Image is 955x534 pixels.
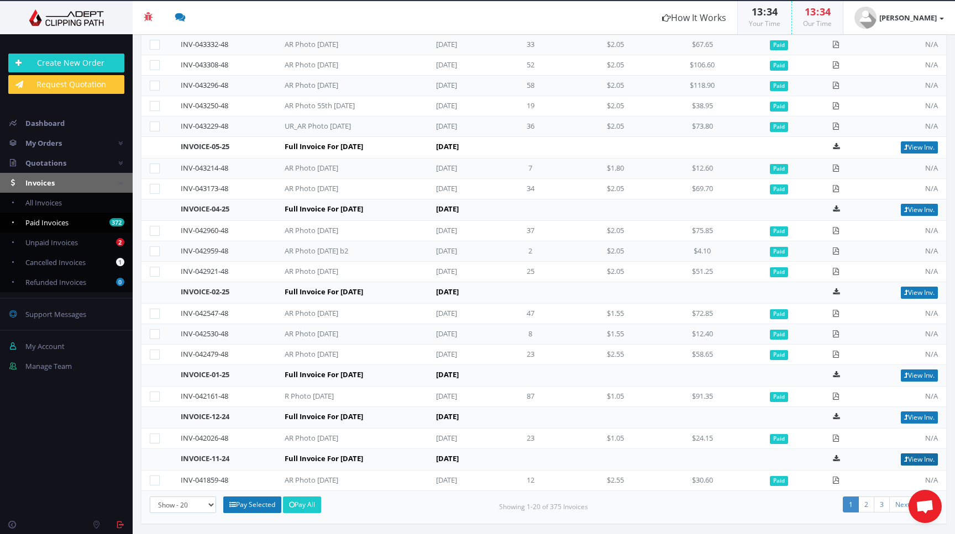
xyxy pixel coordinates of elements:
span: 34 [767,5,778,18]
td: N/A [860,387,946,407]
td: $24.15 [658,429,747,449]
span: Paid [770,184,788,194]
span: : [816,5,820,18]
td: Full Invoice For [DATE] [276,365,428,387]
span: Paid [770,309,788,319]
td: $2.05 [573,262,658,282]
a: View Inv. [901,204,938,216]
td: Full Invoice For [DATE] [276,449,428,470]
div: AR Photo [DATE] [285,349,395,359]
td: N/A [860,55,946,76]
a: [PERSON_NAME] [843,1,955,34]
td: [DATE] [428,345,487,365]
span: Paid [770,476,788,486]
div: AR Photo [DATE] [285,266,395,277]
td: $2.05 [573,241,658,262]
td: [DATE] [428,470,487,491]
span: Unpaid Invoices [25,237,78,247]
span: Paid [770,81,788,91]
span: Paid [770,267,788,277]
td: $69.70 [658,179,747,199]
a: How It Works [651,1,737,34]
td: 87 [488,387,574,407]
td: Full Invoice For [DATE] [276,282,428,304]
td: $12.60 [658,158,747,179]
td: [DATE] [428,137,573,158]
span: My Account [25,341,65,351]
a: 2 [858,496,874,512]
a: Next [889,496,922,512]
td: $75.85 [658,221,747,241]
small: Our Time [803,19,832,28]
a: View Inv. [901,141,938,154]
td: $2.55 [573,470,658,491]
span: Quotations [25,158,66,168]
a: 3 [874,496,890,512]
div: AR Photo [DATE] [285,183,395,194]
div: AR Photo 55th [DATE] [285,101,395,111]
div: AR Photo [DATE] [285,475,395,485]
td: 25 [488,262,574,282]
td: 19 [488,96,574,117]
span: Paid Invoices [25,218,69,228]
img: Adept Graphics [8,9,124,26]
td: $2.55 [573,345,658,365]
b: 1 [116,258,124,266]
a: INVOICE-05-25 [181,141,229,151]
td: $12.40 [658,324,747,345]
td: N/A [860,304,946,324]
td: 47 [488,304,574,324]
td: N/A [860,117,946,137]
td: [DATE] [428,96,487,117]
td: $38.95 [658,96,747,117]
td: $106.60 [658,55,747,76]
a: INV-042026-48 [181,433,228,443]
td: Full Invoice For [DATE] [276,407,428,429]
a: INV-042547-48 [181,308,228,318]
a: Pay All [283,496,321,513]
span: : [763,5,767,18]
a: INVOICE-01-25 [181,369,229,379]
span: Paid [770,102,788,112]
span: Manage Team [25,361,72,371]
td: $73.80 [658,117,747,137]
span: Paid [770,392,788,402]
td: $1.55 [573,324,658,345]
span: 13 [805,5,816,18]
td: [DATE] [428,387,487,407]
span: Paid [770,40,788,50]
td: N/A [860,262,946,282]
td: [DATE] [428,76,487,96]
td: 37 [488,221,574,241]
td: [DATE] [428,158,487,179]
span: Support Messages [25,309,86,319]
a: Pay Selected [223,496,281,513]
a: Open chat [909,490,942,523]
a: INV-043308-48 [181,60,228,70]
td: [DATE] [428,324,487,345]
span: Refunded Invoices [25,277,86,287]
td: 2 [488,241,574,262]
small: Your Time [749,19,780,28]
span: Invoices [25,178,55,188]
td: 33 [488,35,574,55]
span: Paid [770,330,788,340]
div: AR Photo [DATE] [285,39,395,50]
td: $2.05 [573,221,658,241]
a: INVOICE-02-25 [181,287,229,297]
a: INV-043173-48 [181,183,228,193]
td: [DATE] [428,407,573,429]
a: INV-041859-48 [181,475,228,485]
td: 36 [488,117,574,137]
span: Paid [770,350,788,360]
td: 12 [488,470,574,491]
td: 23 [488,345,574,365]
td: N/A [860,221,946,241]
td: $118.90 [658,76,747,96]
a: View Inv. [901,369,938,382]
a: View Inv. [901,411,938,424]
div: AR Photo [DATE] [285,163,395,173]
a: INV-042959-48 [181,246,228,256]
div: AR Photo [DATE] [285,225,395,236]
td: Full Invoice For [DATE] [276,137,428,158]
